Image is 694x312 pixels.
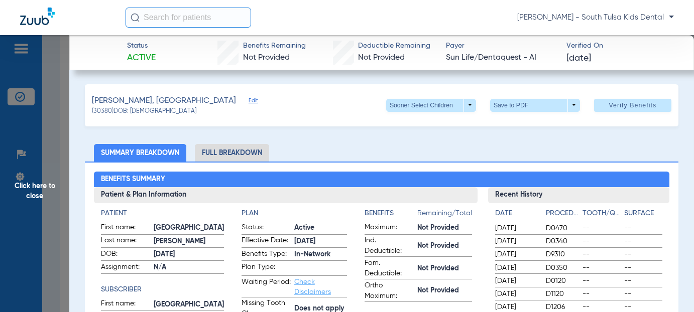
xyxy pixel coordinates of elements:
span: D0350 [546,263,579,273]
span: [PERSON_NAME], [GEOGRAPHIC_DATA] [92,95,236,107]
span: Edit [249,97,258,107]
span: [DATE] [566,52,591,65]
span: -- [624,263,662,273]
span: [DATE] [294,236,347,247]
span: Benefits Type: [242,249,291,261]
span: [GEOGRAPHIC_DATA] [154,223,224,233]
span: Sun Life/Dentaquest - AI [446,52,557,64]
li: Summary Breakdown [94,144,186,162]
span: -- [624,289,662,299]
span: Waiting Period: [242,277,291,297]
span: -- [583,289,621,299]
span: Status [127,41,156,51]
a: Check Disclaimers [294,278,331,295]
span: Deductible Remaining [358,41,430,51]
span: Not Provided [358,54,405,62]
h4: Date [495,208,537,219]
app-breakdown-title: Procedure [546,208,579,222]
input: Search for patients [126,8,251,28]
span: Effective Date: [242,235,291,247]
iframe: Chat Widget [644,264,694,312]
h2: Benefits Summary [94,172,670,188]
span: Status: [242,222,291,234]
span: -- [583,236,621,246]
span: D0340 [546,236,579,246]
span: -- [583,302,621,312]
button: Sooner Select Children [386,99,476,112]
span: [PERSON_NAME] - South Tulsa Kids Dental [517,13,674,23]
span: -- [624,223,662,233]
span: D1206 [546,302,579,312]
span: D9310 [546,249,579,259]
span: [DATE] [495,289,537,299]
span: Payer [446,41,557,51]
span: D0470 [546,223,579,233]
span: [DATE] [495,236,537,246]
span: -- [624,236,662,246]
span: Remaining/Total [417,208,472,222]
span: First name: [101,222,150,234]
app-breakdown-title: Date [495,208,537,222]
span: [DATE] [495,249,537,259]
h3: Patient & Plan Information [94,187,478,203]
span: Verify Benefits [609,101,657,109]
img: Search Icon [131,13,140,22]
span: Assignment: [101,262,150,274]
li: Full Breakdown [195,144,269,162]
span: -- [624,276,662,286]
span: Benefits Remaining [243,41,306,51]
h4: Surface [624,208,662,219]
h4: Tooth/Quad [583,208,621,219]
h4: Patient [101,208,224,219]
h4: Plan [242,208,347,219]
span: Verified On [566,41,678,51]
span: Not Provided [417,263,472,274]
span: [GEOGRAPHIC_DATA] [154,299,224,310]
span: D1120 [546,289,579,299]
span: Not Provided [417,241,472,251]
span: Fam. Deductible: [365,258,414,279]
span: Ortho Maximum: [365,280,414,301]
h4: Subscriber [101,284,224,295]
app-breakdown-title: Benefits [365,208,417,222]
span: Plan Type: [242,262,291,275]
span: [DATE] [154,249,224,260]
app-breakdown-title: Tooth/Quad [583,208,621,222]
span: N/A [154,262,224,273]
span: Not Provided [417,223,472,233]
app-breakdown-title: Surface [624,208,662,222]
span: Maximum: [365,222,414,234]
span: [DATE] [495,223,537,233]
span: [DATE] [495,263,537,273]
h3: Recent History [488,187,669,203]
span: [DATE] [495,276,537,286]
span: First name: [101,298,150,310]
h4: Procedure [546,208,579,219]
span: Last name: [101,235,150,247]
span: -- [624,302,662,312]
h4: Benefits [365,208,417,219]
span: DOB: [101,249,150,261]
span: Active [294,223,347,233]
span: -- [583,263,621,273]
span: (30380) DOB: [DEMOGRAPHIC_DATA] [92,107,196,116]
span: Not Provided [243,54,290,62]
button: Save to PDF [490,99,580,112]
span: D0120 [546,276,579,286]
span: -- [583,249,621,259]
span: -- [624,249,662,259]
span: Ind. Deductible: [365,235,414,256]
span: [PERSON_NAME] [154,236,224,247]
span: -- [583,276,621,286]
span: In-Network [294,249,347,260]
span: [DATE] [495,302,537,312]
img: Zuub Logo [20,8,55,25]
button: Verify Benefits [594,99,671,112]
span: -- [583,223,621,233]
span: Not Provided [417,285,472,296]
span: Active [127,52,156,64]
